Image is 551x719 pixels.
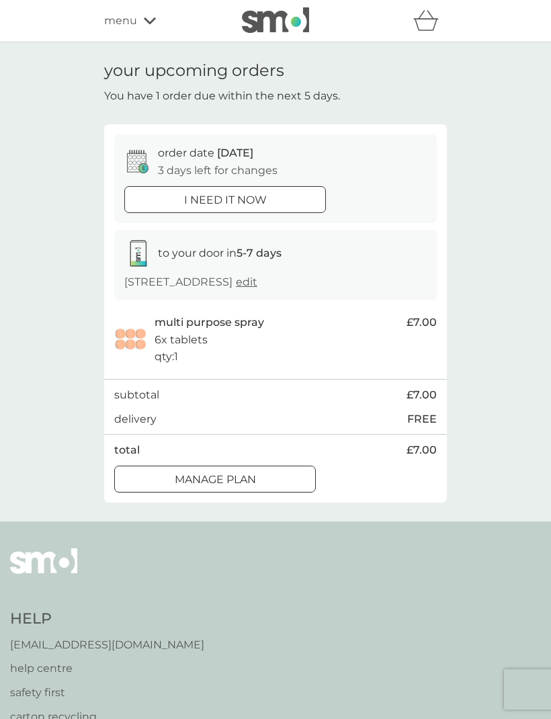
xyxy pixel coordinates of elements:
[158,162,278,179] p: 3 days left for changes
[155,331,208,349] p: 6x tablets
[114,411,157,428] p: delivery
[10,660,204,677] a: help centre
[10,684,204,702] a: safety first
[124,186,326,213] button: i need it now
[175,471,256,489] p: Manage plan
[407,314,437,331] span: £7.00
[237,247,282,259] strong: 5-7 days
[217,146,253,159] span: [DATE]
[10,609,204,630] h4: Help
[158,144,253,162] p: order date
[10,548,77,594] img: smol
[104,12,137,30] span: menu
[104,61,284,81] h1: your upcoming orders
[114,386,159,404] p: subtotal
[242,7,309,33] img: smol
[155,348,178,366] p: qty : 1
[158,247,282,259] span: to your door in
[407,441,437,459] span: £7.00
[10,636,204,654] a: [EMAIL_ADDRESS][DOMAIN_NAME]
[124,273,257,291] p: [STREET_ADDRESS]
[236,276,257,288] a: edit
[413,7,447,34] div: basket
[155,314,264,331] p: multi purpose spray
[184,192,267,209] p: i need it now
[114,441,140,459] p: total
[114,466,316,493] button: Manage plan
[407,411,437,428] p: FREE
[104,87,340,105] p: You have 1 order due within the next 5 days.
[407,386,437,404] span: £7.00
